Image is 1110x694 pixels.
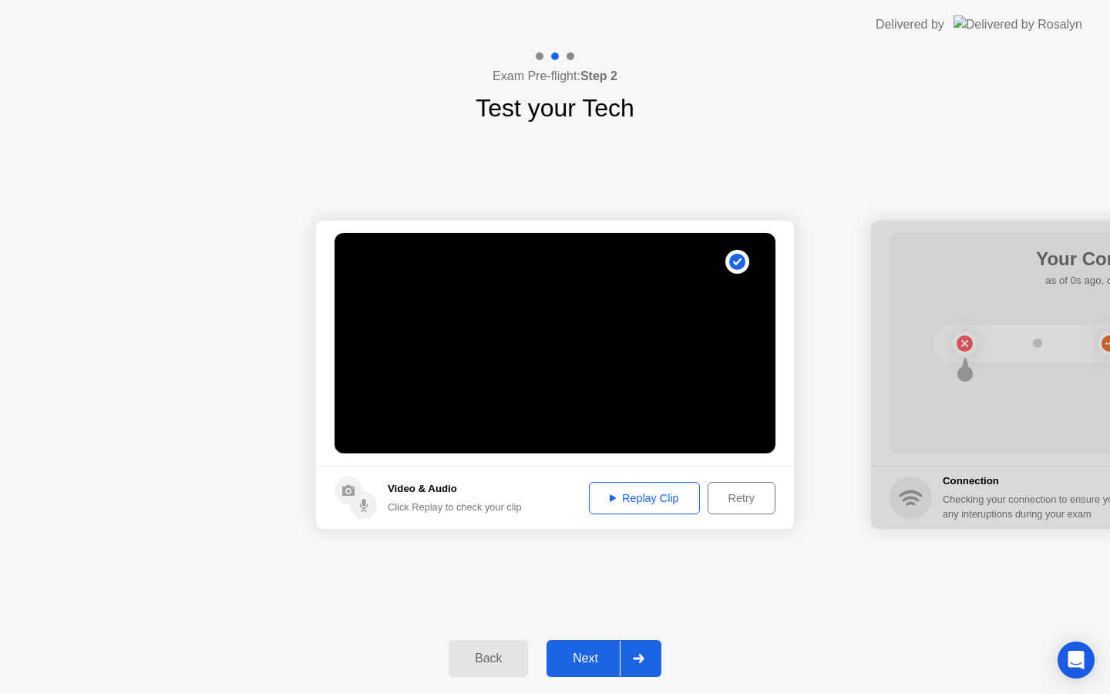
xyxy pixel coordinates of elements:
[708,482,775,514] button: Retry
[449,640,528,677] button: Back
[476,89,634,126] h1: Test your Tech
[594,492,695,504] div: Replay Clip
[1058,642,1095,679] div: Open Intercom Messenger
[551,652,620,665] div: Next
[580,69,617,83] b: Step 2
[493,67,617,86] h4: Exam Pre-flight:
[876,15,944,34] div: Delivered by
[713,492,770,504] div: Retry
[388,500,522,514] div: Click Replay to check your clip
[954,15,1082,33] img: Delivered by Rosalyn
[453,652,523,665] div: Back
[388,481,522,497] h5: Video & Audio
[547,640,661,677] button: Next
[589,482,700,514] button: Replay Clip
